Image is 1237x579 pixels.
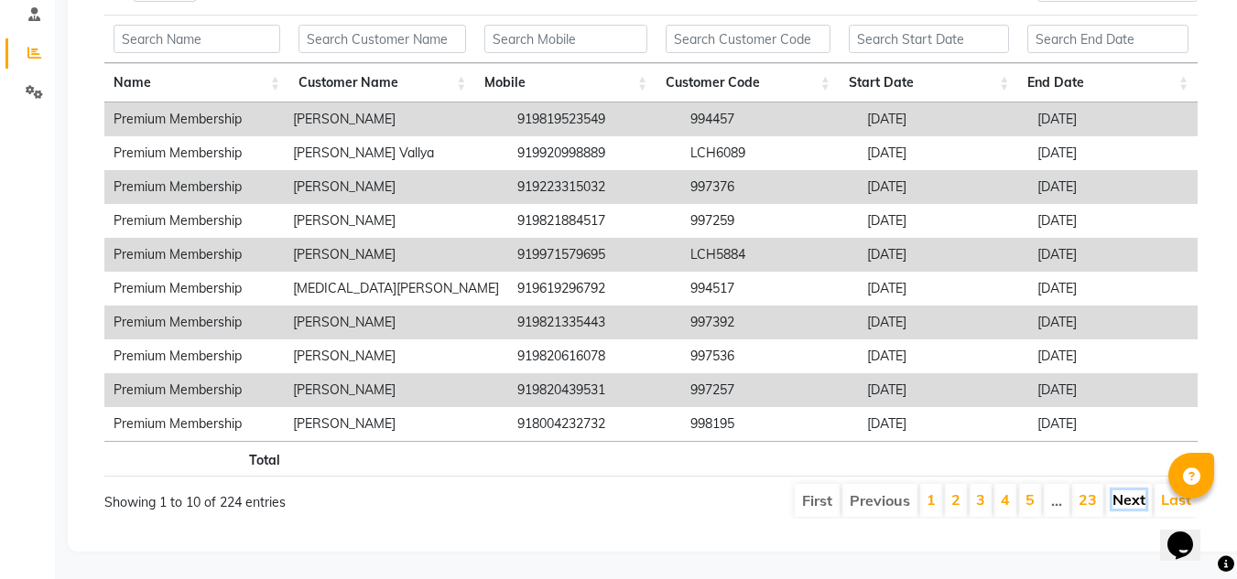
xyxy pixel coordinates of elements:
[508,238,681,272] td: 919971579695
[508,306,681,339] td: 919821335443
[104,407,284,441] td: Premium Membership
[104,441,289,477] th: Total
[284,204,508,238] td: [PERSON_NAME]
[104,102,284,136] td: Premium Membership
[298,25,466,53] input: Search Customer Name
[1028,238,1198,272] td: [DATE]
[1028,102,1198,136] td: [DATE]
[1161,490,1191,509] a: Last
[1028,339,1198,373] td: [DATE]
[284,306,508,339] td: [PERSON_NAME]
[681,306,858,339] td: 997392
[1028,136,1198,170] td: [DATE]
[1112,490,1145,509] a: Next
[289,63,475,102] th: Customer Name: activate to sort column ascending
[1028,373,1198,407] td: [DATE]
[114,25,280,53] input: Search Name
[858,339,1028,373] td: [DATE]
[484,25,647,53] input: Search Mobile
[104,170,284,204] td: Premium Membership
[951,490,960,509] a: 2
[1028,204,1198,238] td: [DATE]
[104,63,289,102] th: Name: activate to sort column ascending
[104,204,284,238] td: Premium Membership
[508,170,681,204] td: 919223315032
[681,272,858,306] td: 994517
[1027,25,1188,53] input: Search End Date
[508,136,681,170] td: 919920998889
[858,272,1028,306] td: [DATE]
[508,102,681,136] td: 919819523549
[104,272,284,306] td: Premium Membership
[284,407,508,441] td: [PERSON_NAME]
[475,63,656,102] th: Mobile: activate to sort column ascending
[104,482,544,512] div: Showing 1 to 10 of 224 entries
[1025,490,1035,509] a: 5
[681,102,858,136] td: 994457
[858,373,1028,407] td: [DATE]
[104,306,284,339] td: Premium Membership
[104,136,284,170] td: Premium Membership
[1001,490,1010,509] a: 4
[284,170,508,204] td: [PERSON_NAME]
[284,102,508,136] td: [PERSON_NAME]
[1028,170,1198,204] td: [DATE]
[840,63,1019,102] th: Start Date: activate to sort column ascending
[858,238,1028,272] td: [DATE]
[927,490,936,509] a: 1
[656,63,840,102] th: Customer Code: activate to sort column ascending
[681,238,858,272] td: LCH5884
[284,238,508,272] td: [PERSON_NAME]
[1028,306,1198,339] td: [DATE]
[508,272,681,306] td: 919619296792
[1018,63,1198,102] th: End Date: activate to sort column ascending
[976,490,985,509] a: 3
[666,25,830,53] input: Search Customer Code
[284,272,508,306] td: [MEDICAL_DATA][PERSON_NAME]
[284,339,508,373] td: [PERSON_NAME]
[1160,506,1219,561] iframe: chat widget
[508,204,681,238] td: 919821884517
[849,25,1010,53] input: Search Start Date
[681,373,858,407] td: 997257
[681,407,858,441] td: 998195
[681,204,858,238] td: 997259
[858,136,1028,170] td: [DATE]
[681,339,858,373] td: 997536
[858,102,1028,136] td: [DATE]
[1079,490,1097,509] a: 23
[858,407,1028,441] td: [DATE]
[858,306,1028,339] td: [DATE]
[104,238,284,272] td: Premium Membership
[508,373,681,407] td: 919820439531
[858,170,1028,204] td: [DATE]
[508,407,681,441] td: 918004232732
[284,136,508,170] td: [PERSON_NAME] Vallya
[681,136,858,170] td: LCH6089
[681,170,858,204] td: 997376
[1028,272,1198,306] td: [DATE]
[508,339,681,373] td: 919820616078
[104,339,284,373] td: Premium Membership
[284,373,508,407] td: [PERSON_NAME]
[858,204,1028,238] td: [DATE]
[1028,407,1198,441] td: [DATE]
[104,373,284,407] td: Premium Membership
